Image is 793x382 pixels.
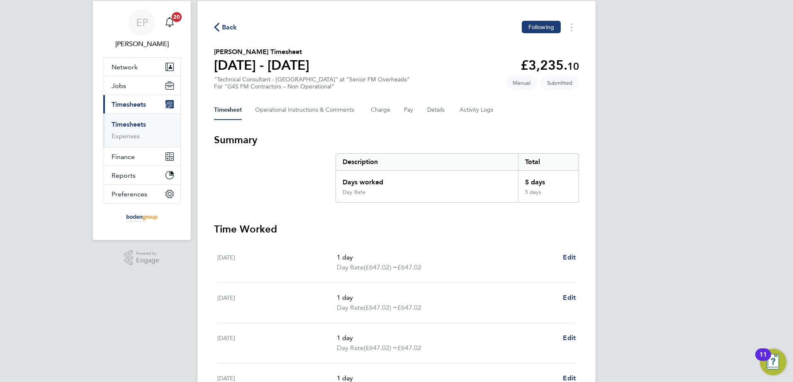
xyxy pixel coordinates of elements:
[337,252,556,262] p: 1 day
[112,132,140,140] a: Expenses
[563,334,576,342] span: Edit
[217,333,337,353] div: [DATE]
[364,304,397,311] span: (£647.02) =
[112,190,147,198] span: Preferences
[563,333,576,343] a: Edit
[112,171,136,179] span: Reports
[136,250,159,257] span: Powered by
[103,58,180,76] button: Network
[214,83,410,90] div: For "G4S FM Contractors – Non Operational"
[528,23,554,31] span: Following
[336,154,518,170] div: Description
[397,344,421,352] span: £647.02
[214,47,309,57] h2: [PERSON_NAME] Timesheet
[103,39,181,49] span: Eleanor Porter
[460,100,494,120] button: Activity Logs
[214,100,242,120] button: Timesheet
[518,171,579,189] div: 5 days
[563,374,576,382] span: Edit
[404,100,414,120] button: Pay
[336,171,518,189] div: Days worked
[103,9,181,49] a: EP[PERSON_NAME]
[172,12,182,22] span: 20
[217,252,337,272] div: [DATE]
[540,76,579,90] span: This timesheet is Submitted.
[563,253,576,261] span: Edit
[103,95,180,113] button: Timesheets
[563,252,576,262] a: Edit
[337,303,364,313] span: Day Rate
[103,113,180,147] div: Timesheets
[103,76,180,95] button: Jobs
[343,189,365,196] div: Day Rate
[112,153,135,161] span: Finance
[161,9,178,36] a: 20
[112,82,126,90] span: Jobs
[337,262,364,272] span: Day Rate
[564,21,579,34] button: Timesheets Menu
[518,189,579,202] div: 5 days
[103,212,181,225] a: Go to home page
[255,100,358,120] button: Operational Instructions & Comments
[522,21,561,33] button: Following
[112,63,138,71] span: Network
[103,147,180,166] button: Finance
[112,120,146,128] a: Timesheets
[364,344,397,352] span: (£647.02) =
[214,76,410,90] div: "Technical Consultant - [GEOGRAPHIC_DATA]" at "Senior FM Overheads"
[222,22,237,32] span: Back
[567,60,579,72] span: 10
[397,304,421,311] span: £647.02
[518,154,579,170] div: Total
[337,343,364,353] span: Day Rate
[124,212,161,225] img: boden-group-logo-retina.png
[563,293,576,303] a: Edit
[371,100,391,120] button: Charge
[521,57,579,73] app-decimal: £3,235.
[337,293,556,303] p: 1 day
[214,22,237,32] button: Back
[214,57,309,73] h1: [DATE] - [DATE]
[397,263,421,271] span: £647.02
[103,166,180,184] button: Reports
[112,100,146,108] span: Timesheets
[93,1,191,240] nav: Main navigation
[563,294,576,301] span: Edit
[103,185,180,203] button: Preferences
[337,333,556,343] p: 1 day
[214,223,579,236] h3: Time Worked
[759,355,767,365] div: 11
[136,257,159,264] span: Engage
[364,263,397,271] span: (£647.02) =
[336,153,579,203] div: Summary
[217,293,337,313] div: [DATE]
[214,133,579,147] h3: Summary
[136,17,148,28] span: EP
[760,349,786,375] button: Open Resource Center, 11 new notifications
[124,250,160,266] a: Powered byEngage
[427,100,446,120] button: Details
[506,76,537,90] span: This timesheet was manually created.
